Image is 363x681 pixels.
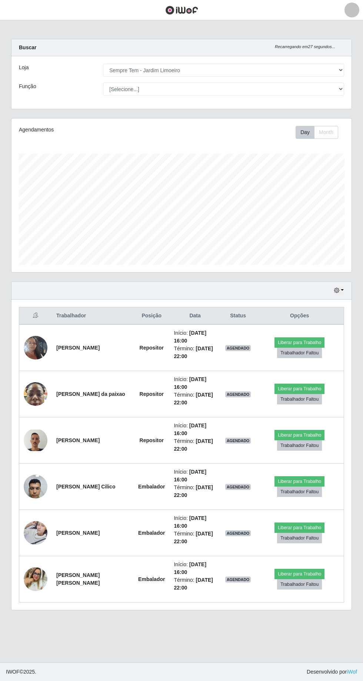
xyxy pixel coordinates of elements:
div: First group [296,126,338,139]
span: AGENDADO [225,391,251,397]
button: Month [314,126,338,139]
li: Término: [174,345,216,360]
time: [DATE] 16:00 [174,330,206,344]
span: © 2025 . [6,668,36,676]
button: Liberar para Trabalho [274,476,324,487]
button: Trabalhador Faltou [277,533,322,543]
strong: [PERSON_NAME] [56,530,100,536]
strong: Repositor [140,345,164,351]
li: Término: [174,530,216,545]
span: AGENDADO [225,438,251,444]
img: 1743028909747.jpeg [24,471,47,502]
button: Liberar para Trabalho [274,430,324,440]
strong: Embalador [138,484,165,490]
label: Função [19,83,36,90]
button: Trabalhador Faltou [277,579,322,590]
th: Trabalhador [52,307,134,325]
button: Liberar para Trabalho [274,337,324,348]
button: Trabalhador Faltou [277,394,322,404]
li: Término: [174,437,216,453]
button: Trabalhador Faltou [277,487,322,497]
li: Início: [174,329,216,345]
a: iWof [347,669,357,675]
time: [DATE] 16:00 [174,423,206,436]
li: Início: [174,468,216,484]
span: AGENDADO [225,577,251,582]
li: Início: [174,375,216,391]
strong: Repositor [140,437,164,443]
button: Liberar para Trabalho [274,569,324,579]
time: [DATE] 16:00 [174,376,206,390]
i: Recarregando em 27 segundos... [275,44,335,49]
strong: [PERSON_NAME] da paixao [56,391,125,397]
li: Início: [174,422,216,437]
button: Trabalhador Faltou [277,440,322,451]
time: [DATE] 16:00 [174,561,206,575]
strong: [PERSON_NAME] Cilico [56,484,115,490]
li: Término: [174,576,216,592]
span: AGENDADO [225,530,251,536]
th: Status [221,307,256,325]
span: AGENDADO [225,484,251,490]
img: 1750278821338.jpeg [24,327,47,369]
img: CoreUI Logo [165,6,198,15]
strong: [PERSON_NAME] [PERSON_NAME] [56,572,100,586]
img: 1755998859963.jpeg [24,567,47,591]
span: AGENDADO [225,345,251,351]
button: Trabalhador Faltou [277,348,322,358]
time: [DATE] 16:00 [174,469,206,483]
time: [DATE] 16:00 [174,515,206,529]
label: Loja [19,64,29,71]
img: 1752580683628.jpeg [24,378,47,410]
button: Liberar para Trabalho [274,523,324,533]
strong: Repositor [140,391,164,397]
li: Início: [174,514,216,530]
li: Término: [174,484,216,499]
img: 1756570684612.jpeg [24,430,47,451]
strong: [PERSON_NAME] [56,345,100,351]
span: IWOF [6,669,20,675]
th: Opções [255,307,344,325]
strong: [PERSON_NAME] [56,437,100,443]
strong: Embalador [138,576,165,582]
strong: Buscar [19,44,36,50]
th: Data [169,307,220,325]
img: 1755028690244.jpeg [24,517,47,548]
button: Day [296,126,314,139]
li: Início: [174,561,216,576]
div: Agendamentos [19,126,148,134]
strong: Embalador [138,530,165,536]
th: Posição [134,307,169,325]
span: Desenvolvido por [307,668,357,676]
li: Término: [174,391,216,407]
button: Liberar para Trabalho [274,384,324,394]
div: Toolbar with button groups [296,126,344,139]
